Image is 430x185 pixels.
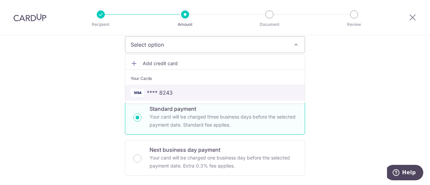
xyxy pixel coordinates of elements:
p: Your card will be charged three business days before the selected payment date. Standard fee appl... [149,113,297,129]
span: Add credit card [143,60,299,67]
button: Select option [125,36,305,53]
p: Amount [160,21,210,28]
iframe: Opens a widget where you can find more information [387,165,423,182]
a: Add credit card [125,57,305,70]
p: Review [329,21,379,28]
p: Next business day payment [149,146,297,154]
p: Standard payment [149,105,297,113]
p: Document [245,21,294,28]
ul: Select option [125,54,305,104]
p: Recipient [76,21,126,28]
img: CardUp [13,13,46,21]
img: VISA [131,89,144,97]
p: Your card will be charged one business day before the selected payment date. Extra 0.3% fee applies. [149,154,297,170]
span: Your Cards [131,75,152,82]
span: Select option [131,41,287,49]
